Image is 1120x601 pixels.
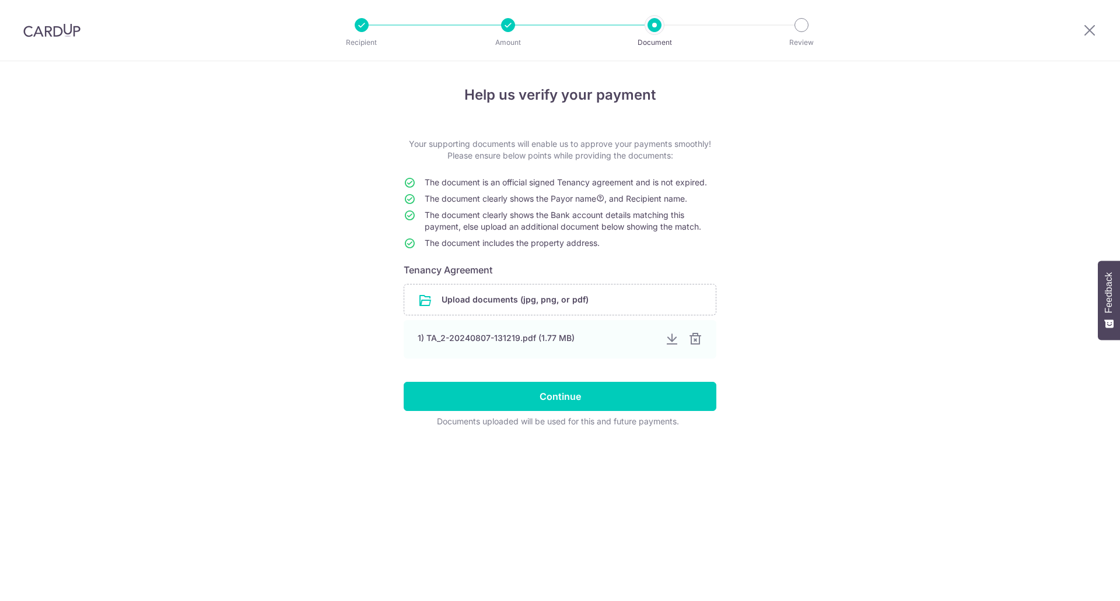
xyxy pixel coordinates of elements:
[404,85,716,106] h4: Help us verify your payment
[465,37,551,48] p: Amount
[404,263,716,277] h6: Tenancy Agreement
[425,238,600,248] span: The document includes the property address.
[418,332,656,344] div: 1) TA_2-20240807-131219.pdf (1.77 MB)
[1098,261,1120,340] button: Feedback - Show survey
[404,382,716,411] input: Continue
[404,416,712,427] div: Documents uploaded will be used for this and future payments.
[425,210,701,231] span: The document clearly shows the Bank account details matching this payment, else upload an additio...
[758,37,845,48] p: Review
[425,177,707,187] span: The document is an official signed Tenancy agreement and is not expired.
[404,284,716,315] div: Upload documents (jpg, png, or pdf)
[611,37,698,48] p: Document
[23,23,80,37] img: CardUp
[1104,272,1114,313] span: Feedback
[318,37,405,48] p: Recipient
[404,138,716,161] p: Your supporting documents will enable us to approve your payments smoothly! Please ensure below p...
[1030,566,1108,595] iframe: 자세한 정보를 찾을 수 있는 위젯을 엽니다.
[425,194,687,203] span: The document clearly shows the Payor name , and Recipient name.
